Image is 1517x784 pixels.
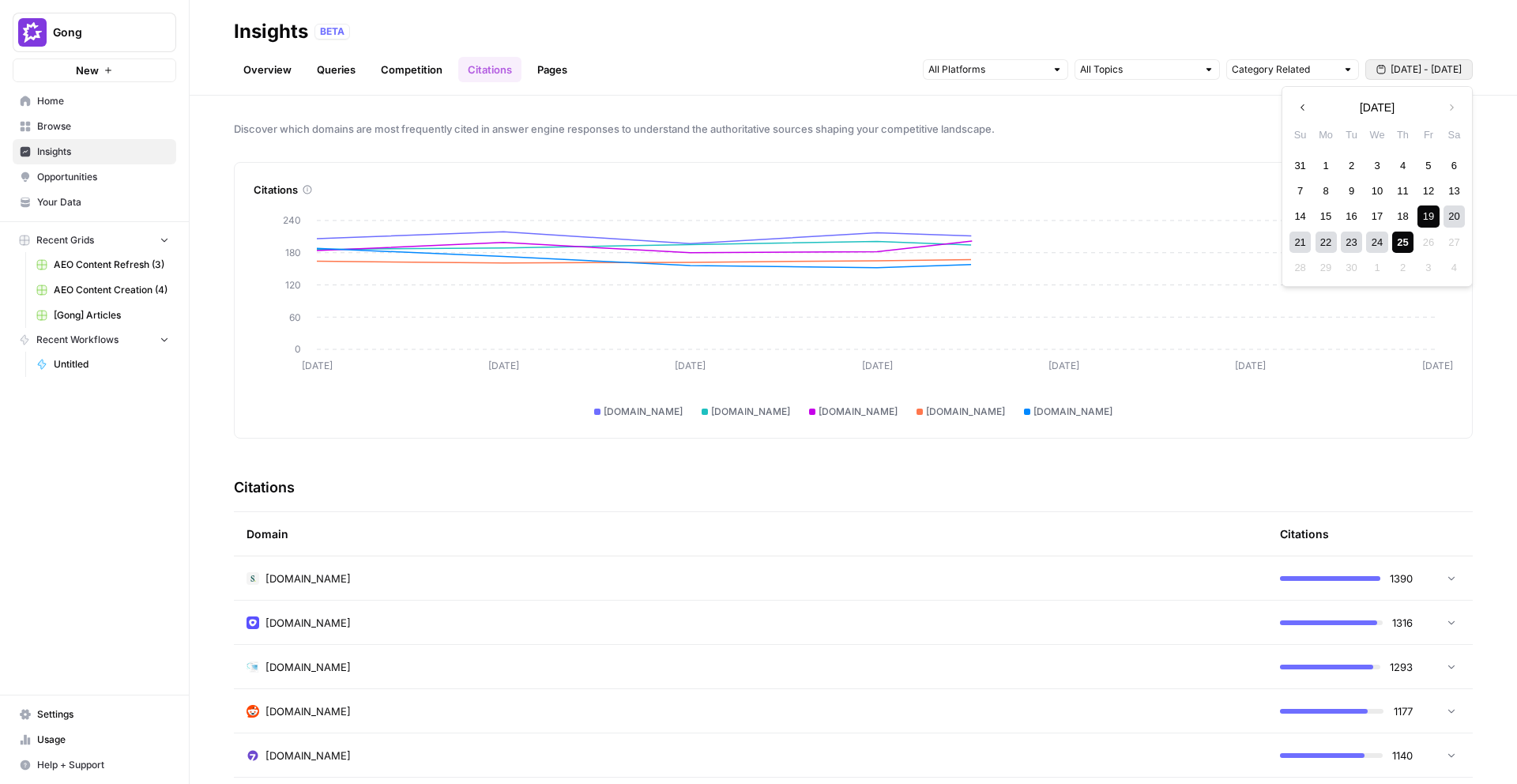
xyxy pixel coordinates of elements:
[254,182,1453,198] div: Citations
[1341,257,1362,278] div: Not available Tuesday, September 30th, 2025
[13,89,176,114] a: Home
[29,352,176,377] a: Untitled
[1366,124,1387,145] div: We
[1391,62,1462,77] span: [DATE] - [DATE]
[928,62,1045,77] input: All Platforms
[37,195,169,209] span: Your Data
[247,572,259,585] img: vpq3xj2nnch2e2ivhsgwmf7hbkjf
[13,58,176,82] button: New
[1444,257,1465,278] div: Not available Saturday, October 4th, 2025
[1048,360,1079,371] tspan: [DATE]
[1280,512,1329,556] div: Citations
[1392,155,1413,176] div: Choose Thursday, September 4th, 2025
[1316,124,1337,145] div: Mo
[37,94,169,108] span: Home
[37,119,169,134] span: Browse
[18,18,47,47] img: Gong Logo
[307,57,365,82] a: Queries
[1392,124,1413,145] div: Th
[1417,124,1439,145] div: Fr
[53,24,149,40] span: Gong
[1033,405,1112,419] span: [DOMAIN_NAME]
[1366,232,1387,253] div: Choose Wednesday, September 24th, 2025
[1366,180,1387,202] div: Choose Wednesday, September 10th, 2025
[1392,232,1413,253] div: Choose Thursday, September 25th, 2025
[1417,257,1439,278] div: Not available Friday, October 3rd, 2025
[29,252,176,277] a: AEO Content Refresh (3)
[234,19,308,44] div: Insights
[285,247,301,258] tspan: 180
[265,615,351,631] span: [DOMAIN_NAME]
[265,748,351,763] span: [DOMAIN_NAME]
[1365,59,1473,80] button: [DATE] - [DATE]
[1341,205,1362,227] div: Choose Tuesday, September 16th, 2025
[1341,124,1362,145] div: Tu
[285,279,301,291] tspan: 120
[1393,703,1413,719] span: 1177
[13,190,176,215] a: Your Data
[234,477,295,499] h3: Citations
[1289,180,1311,202] div: Choose Sunday, September 7th, 2025
[1316,180,1337,202] div: Choose Monday, September 8th, 2025
[1392,615,1413,631] span: 1316
[1417,205,1439,227] div: Choose Friday, September 19th, 2025
[13,228,176,252] button: Recent Grids
[1366,257,1387,278] div: Not available Wednesday, October 1st, 2025
[1444,155,1465,176] div: Choose Saturday, September 6th, 2025
[1289,124,1311,145] div: Su
[711,405,790,419] span: [DOMAIN_NAME]
[37,707,169,722] span: Settings
[458,57,521,82] a: Citations
[13,164,176,190] a: Opportunities
[76,62,99,78] span: New
[1444,180,1465,202] div: Choose Saturday, September 13th, 2025
[302,360,333,371] tspan: [DATE]
[283,214,301,226] tspan: 240
[37,758,169,772] span: Help + Support
[1289,205,1311,227] div: Choose Sunday, September 14th, 2025
[675,360,706,371] tspan: [DATE]
[371,57,452,82] a: Competition
[1341,232,1362,253] div: Choose Tuesday, September 23rd, 2025
[1235,360,1266,371] tspan: [DATE]
[488,360,519,371] tspan: [DATE]
[1366,205,1387,227] div: Choose Wednesday, September 17th, 2025
[247,512,1255,556] div: Domain
[36,233,94,247] span: Recent Grids
[37,145,169,159] span: Insights
[29,303,176,328] a: [Gong] Articles
[1417,180,1439,202] div: Choose Friday, September 12th, 2025
[1316,232,1337,253] div: Choose Monday, September 22nd, 2025
[1422,360,1453,371] tspan: [DATE]
[13,13,176,52] button: Workspace: Gong
[604,405,683,419] span: [DOMAIN_NAME]
[1392,205,1413,227] div: Choose Thursday, September 18th, 2025
[926,405,1005,419] span: [DOMAIN_NAME]
[1287,153,1466,281] div: month 2025-09
[1316,257,1337,278] div: Not available Monday, September 29th, 2025
[1289,232,1311,253] div: Choose Sunday, September 21st, 2025
[1366,155,1387,176] div: Choose Wednesday, September 3rd, 2025
[36,333,119,347] span: Recent Workflows
[289,311,301,323] tspan: 60
[265,571,351,586] span: [DOMAIN_NAME]
[13,702,176,727] a: Settings
[1316,155,1337,176] div: Choose Monday, September 1st, 2025
[1417,232,1439,253] div: Not available Friday, September 26th, 2025
[295,343,301,355] tspan: 0
[1316,205,1337,227] div: Choose Monday, September 15th, 2025
[265,659,351,675] span: [DOMAIN_NAME]
[1341,180,1362,202] div: Choose Tuesday, September 9th, 2025
[1080,62,1197,77] input: All Topics
[1289,155,1311,176] div: Choose Sunday, August 31st, 2025
[54,258,169,272] span: AEO Content Refresh (3)
[1392,748,1413,763] span: 1140
[247,661,259,673] img: nek0ub7m3j7qubxvzgxqrkofvz1j
[13,727,176,752] a: Usage
[247,616,259,629] img: hqfc7lxcqkggco7ktn8he1iiiia8
[1417,155,1439,176] div: Choose Friday, September 5th, 2025
[1392,180,1413,202] div: Choose Thursday, September 11th, 2025
[1444,232,1465,253] div: Not available Saturday, September 27th, 2025
[13,114,176,139] a: Browse
[54,357,169,371] span: Untitled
